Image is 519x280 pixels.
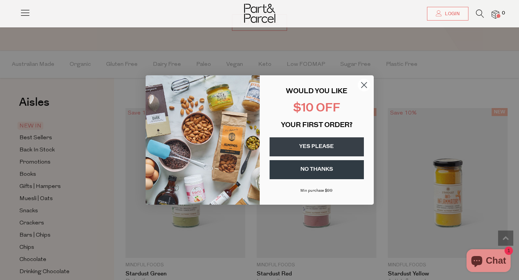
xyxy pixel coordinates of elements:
[270,137,364,156] button: YES PLEASE
[270,160,364,179] button: NO THANKS
[293,103,340,115] span: $10 OFF
[443,11,460,17] span: Login
[244,4,275,23] img: Part&Parcel
[286,88,347,95] span: WOULD YOU LIKE
[281,122,352,129] span: YOUR FIRST ORDER?
[146,75,260,205] img: 43fba0fb-7538-40bc-babb-ffb1a4d097bc.jpeg
[300,189,333,193] span: Min purchase $99
[357,78,371,92] button: Close dialog
[464,249,513,274] inbox-online-store-chat: Shopify online store chat
[427,7,468,21] a: Login
[500,10,507,17] span: 0
[492,10,499,18] a: 0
